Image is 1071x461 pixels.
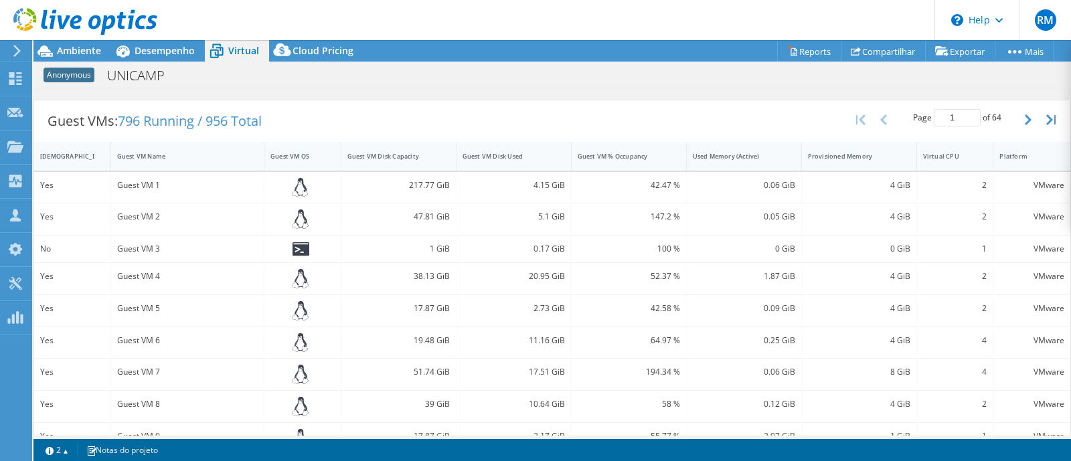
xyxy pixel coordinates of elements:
a: Compartilhar [841,41,926,62]
div: VMware [999,397,1064,411]
div: Guest VM OS [270,152,319,161]
div: VMware [999,209,1064,224]
div: Yes [40,333,104,348]
div: 2.17 GiB [463,429,565,444]
div: Guest VM 4 [117,269,258,284]
div: Guest VM 8 [117,397,258,411]
div: 0.06 GiB [693,365,795,379]
div: 4 GiB [808,333,910,348]
div: 4 GiB [808,269,910,284]
div: Guest VM Disk Capacity [347,152,434,161]
div: 2 [923,178,987,193]
div: 47.81 GiB [347,209,450,224]
div: 17.87 GiB [347,301,450,316]
span: Page of [913,109,1001,126]
div: Yes [40,365,104,379]
div: 0.09 GiB [693,301,795,316]
div: Guest VM 9 [117,429,258,444]
span: RM [1035,9,1056,31]
div: 8 GiB [808,365,910,379]
span: 796 Running / 956 Total [118,112,262,130]
div: 58 % [578,397,680,411]
input: jump to page [934,109,981,126]
div: 0.25 GiB [693,333,795,348]
div: Virtual CPU [923,152,971,161]
div: 19.48 GiB [347,333,450,348]
span: 64 [992,112,1001,123]
h1: UNICAMP [101,68,185,83]
div: No [40,242,104,256]
div: 1 [923,242,987,256]
div: 1 GiB [808,429,910,444]
div: 0.17 GiB [463,242,565,256]
div: Used Memory (Active) [693,152,779,161]
div: 17.87 GiB [347,429,450,444]
div: VMware [999,365,1064,379]
div: 0 GiB [693,242,795,256]
a: Exportar [925,41,995,62]
div: 20.95 GiB [463,269,565,284]
div: VMware [999,242,1064,256]
div: Guest VM 3 [117,242,258,256]
div: 55.77 % [578,429,680,444]
a: Mais [995,41,1054,62]
div: Guest VM % Occupancy [578,152,664,161]
div: 52.37 % [578,269,680,284]
div: 1 GiB [347,242,450,256]
div: 2 [923,209,987,224]
span: Cloud Pricing [293,44,353,57]
div: VMware [999,178,1064,193]
div: 0 GiB [808,242,910,256]
div: 2 [923,269,987,284]
svg: \n [951,14,963,26]
div: 0.12 GiB [693,397,795,411]
div: Guest VM 6 [117,333,258,348]
div: Yes [40,209,104,224]
div: 2.73 GiB [463,301,565,316]
a: Reports [777,41,841,62]
div: 147.2 % [578,209,680,224]
div: 217.77 GiB [347,178,450,193]
div: 1.87 GiB [693,269,795,284]
a: Notas do projeto [77,442,167,458]
div: Guest VM Name [117,152,242,161]
div: 4 GiB [808,209,910,224]
div: 64.97 % [578,333,680,348]
div: Platform [999,152,1048,161]
span: Virtual [228,44,259,57]
div: [DEMOGRAPHIC_DATA] [40,152,88,161]
div: VMware [999,269,1064,284]
div: 5.1 GiB [463,209,565,224]
span: Desempenho [135,44,195,57]
div: 4 [923,365,987,379]
div: 0.06 GiB [693,178,795,193]
div: 39 GiB [347,397,450,411]
span: Anonymous [44,68,94,82]
div: 194.34 % [578,365,680,379]
div: 11.16 GiB [463,333,565,348]
div: 10.64 GiB [463,397,565,411]
div: 38.13 GiB [347,269,450,284]
div: Yes [40,269,104,284]
div: 2.97 GiB [693,429,795,444]
div: 4 GiB [808,301,910,316]
div: 100 % [578,242,680,256]
div: Guest VM 2 [117,209,258,224]
div: Provisioned Memory [808,152,894,161]
div: Guest VM Disk Used [463,152,549,161]
div: Guest VM 5 [117,301,258,316]
div: Yes [40,397,104,411]
div: 4 [923,333,987,348]
a: 2 [36,442,78,458]
div: Guest VM 1 [117,178,258,193]
div: 51.74 GiB [347,365,450,379]
div: 0.05 GiB [693,209,795,224]
div: Guest VM 7 [117,365,258,379]
div: 17.51 GiB [463,365,565,379]
div: 42.47 % [578,178,680,193]
div: VMware [999,429,1064,444]
div: 2 [923,397,987,411]
span: Ambiente [57,44,101,57]
div: Yes [40,178,104,193]
div: 4 GiB [808,397,910,411]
